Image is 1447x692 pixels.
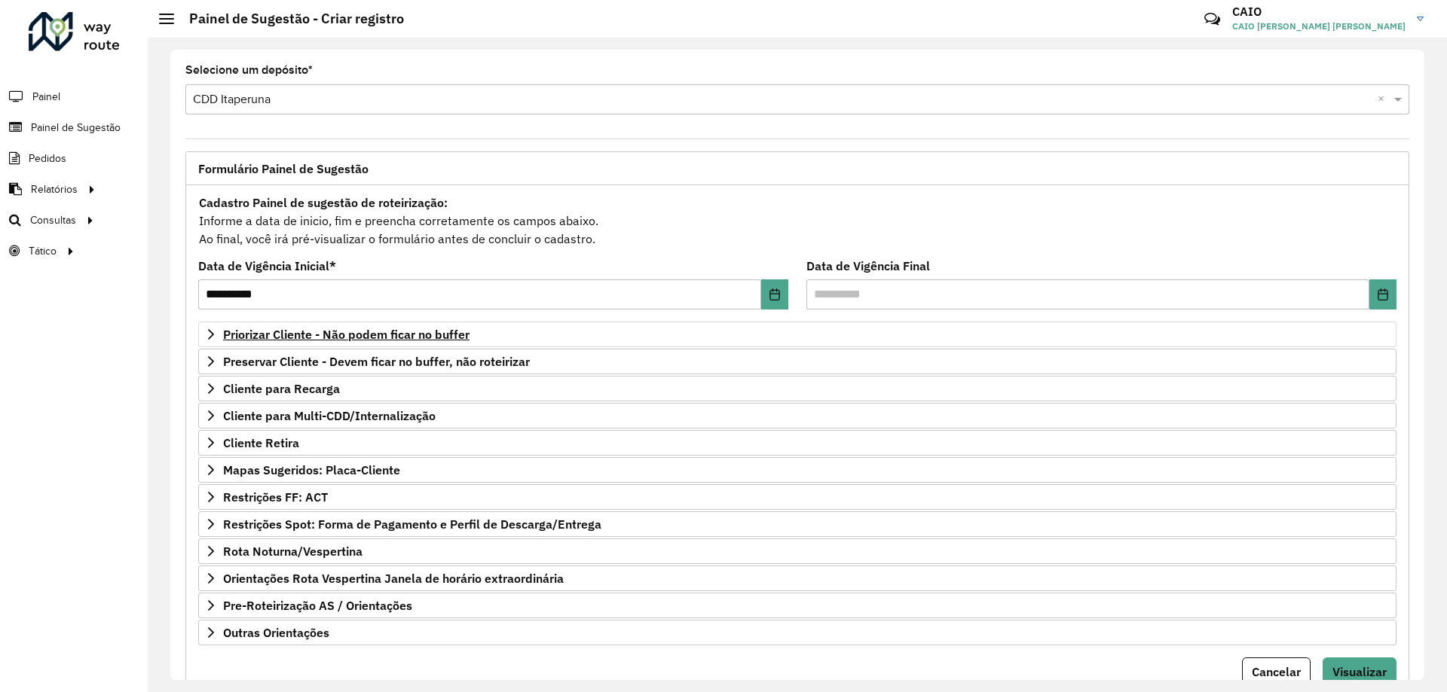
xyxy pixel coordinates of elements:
[30,212,76,228] span: Consultas
[31,120,121,136] span: Painel de Sugestão
[806,257,930,275] label: Data de Vigência Final
[1252,664,1301,679] span: Cancelar
[223,383,340,395] span: Cliente para Recarga
[223,545,363,557] span: Rota Noturna/Vespertina
[198,403,1397,428] a: Cliente para Multi-CDD/Internalização
[223,437,299,449] span: Cliente Retira
[199,195,448,210] strong: Cadastro Painel de sugestão de roteirização:
[174,11,404,27] h2: Painel de Sugestão - Criar registro
[198,620,1397,645] a: Outras Orientações
[29,243,57,259] span: Tático
[198,565,1397,591] a: Orientações Rota Vespertina Janela de horário extraordinária
[198,163,369,175] span: Formulário Painel de Sugestão
[761,279,788,309] button: Choose Date
[223,355,530,367] span: Preservar Cliente - Devem ficar no buffer, não roteirizar
[1232,20,1406,33] span: CAIO [PERSON_NAME] [PERSON_NAME]
[198,457,1397,483] a: Mapas Sugeridos: Placa-Cliente
[31,181,78,197] span: Relatórios
[223,599,412,611] span: Pre-Roteirização AS / Orientações
[223,572,564,584] span: Orientações Rota Vespertina Janela de horário extraordinária
[198,538,1397,564] a: Rota Noturna/Vespertina
[223,328,470,340] span: Priorizar Cliente - Não podem ficar no buffer
[1369,279,1397,309] button: Choose Date
[198,593,1397,618] a: Pre-Roteirização AS / Orientações
[198,430,1397,456] a: Cliente Retira
[32,89,60,105] span: Painel
[198,322,1397,347] a: Priorizar Cliente - Não podem ficar no buffer
[223,626,329,639] span: Outras Orientações
[223,491,328,503] span: Restrições FF: ACT
[198,376,1397,401] a: Cliente para Recarga
[223,464,400,476] span: Mapas Sugeridos: Placa-Cliente
[198,257,336,275] label: Data de Vigência Inicial
[1232,5,1406,19] h3: CAIO
[223,410,436,422] span: Cliente para Multi-CDD/Internalização
[198,349,1397,374] a: Preservar Cliente - Devem ficar no buffer, não roteirizar
[198,511,1397,537] a: Restrições Spot: Forma de Pagamento e Perfil de Descarga/Entrega
[223,518,601,530] span: Restrições Spot: Forma de Pagamento e Perfil de Descarga/Entrega
[1242,657,1311,686] button: Cancelar
[198,193,1397,248] div: Informe a data de inicio, fim e preencha corretamente os campos abaixo. Ao final, você irá pré-vi...
[1332,664,1387,679] span: Visualizar
[1378,90,1390,108] span: Clear all
[198,484,1397,510] a: Restrições FF: ACT
[29,151,66,166] span: Pedidos
[185,61,313,79] label: Selecione um depósito
[1323,657,1397,686] button: Visualizar
[1196,3,1228,35] a: Contato Rápido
